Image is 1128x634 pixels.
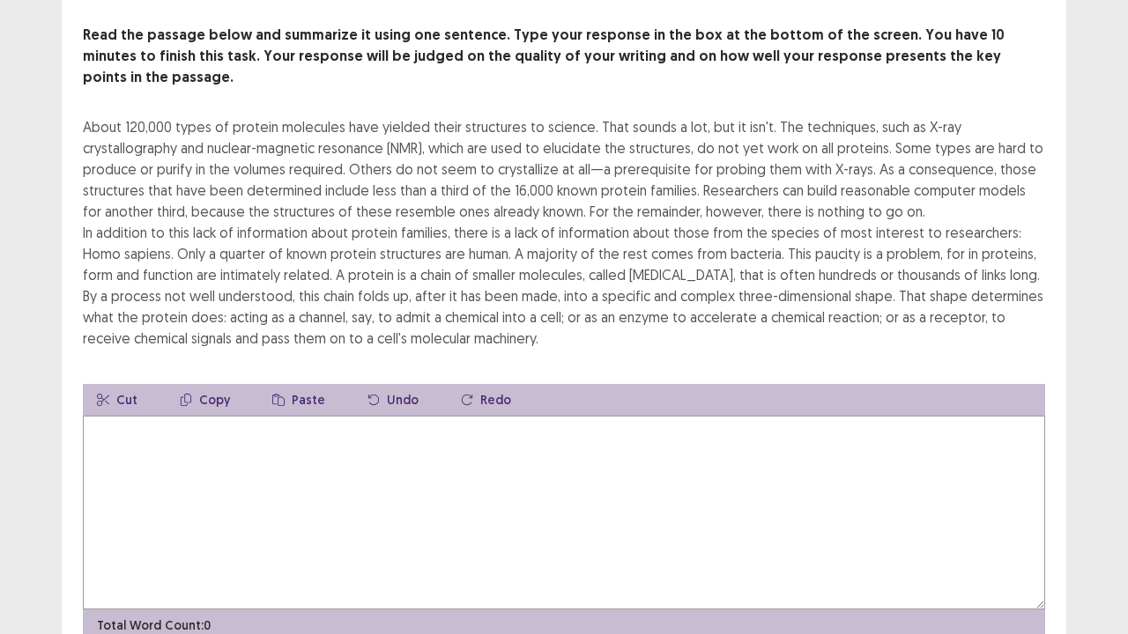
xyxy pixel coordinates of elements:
[258,384,339,416] button: Paste
[83,25,1045,88] p: Read the passage below and summarize it using one sentence. Type your response in the box at the ...
[447,384,525,416] button: Redo
[83,384,152,416] button: Cut
[166,384,244,416] button: Copy
[353,384,433,416] button: Undo
[83,116,1045,349] div: About 120,000 types of protein molecules have yielded their structures to science. That sounds a ...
